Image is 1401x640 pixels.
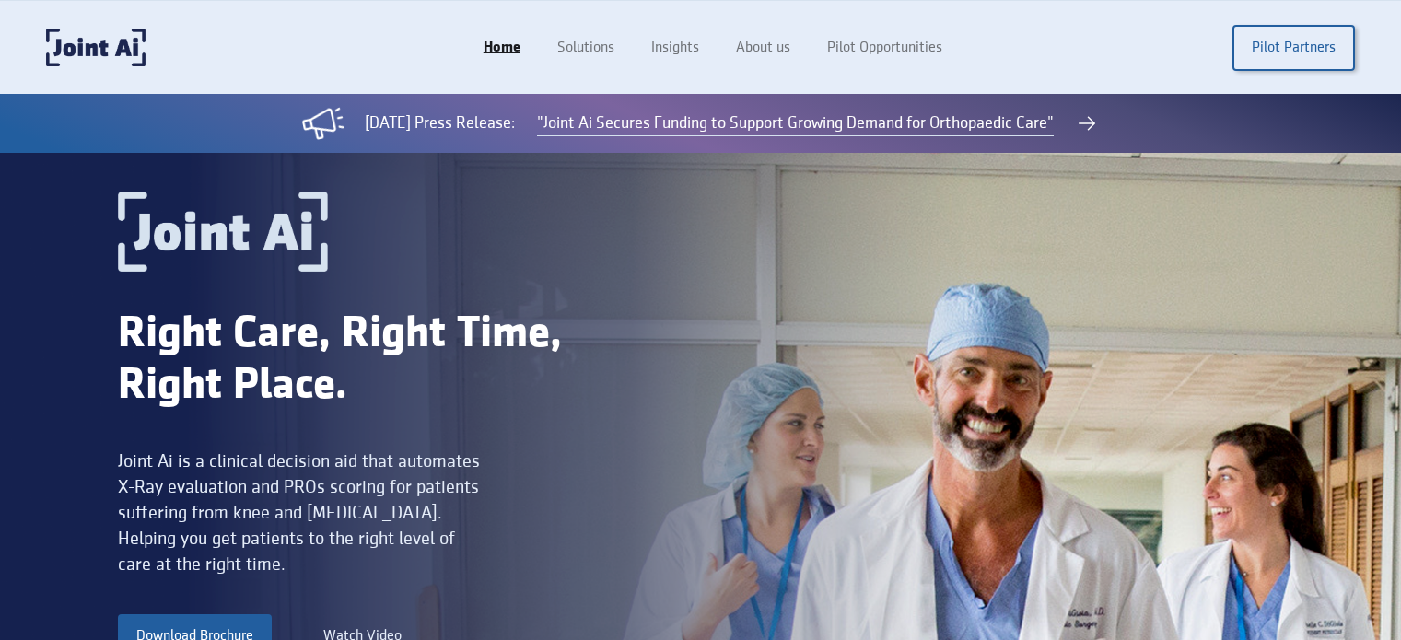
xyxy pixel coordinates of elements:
a: Pilot Partners [1232,25,1355,71]
a: Home [465,30,539,65]
div: Right Care, Right Time, Right Place. [118,308,643,412]
a: "Joint Ai Secures Funding to Support Growing Demand for Orthopaedic Care" [537,111,1054,136]
div: [DATE] Press Release: [365,111,515,135]
a: Insights [633,30,718,65]
div: Joint Ai is a clinical decision aid that automates X-Ray evaluation and PROs scoring for patients... [118,448,485,577]
a: Solutions [539,30,633,65]
a: Pilot Opportunities [809,30,961,65]
a: About us [718,30,809,65]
